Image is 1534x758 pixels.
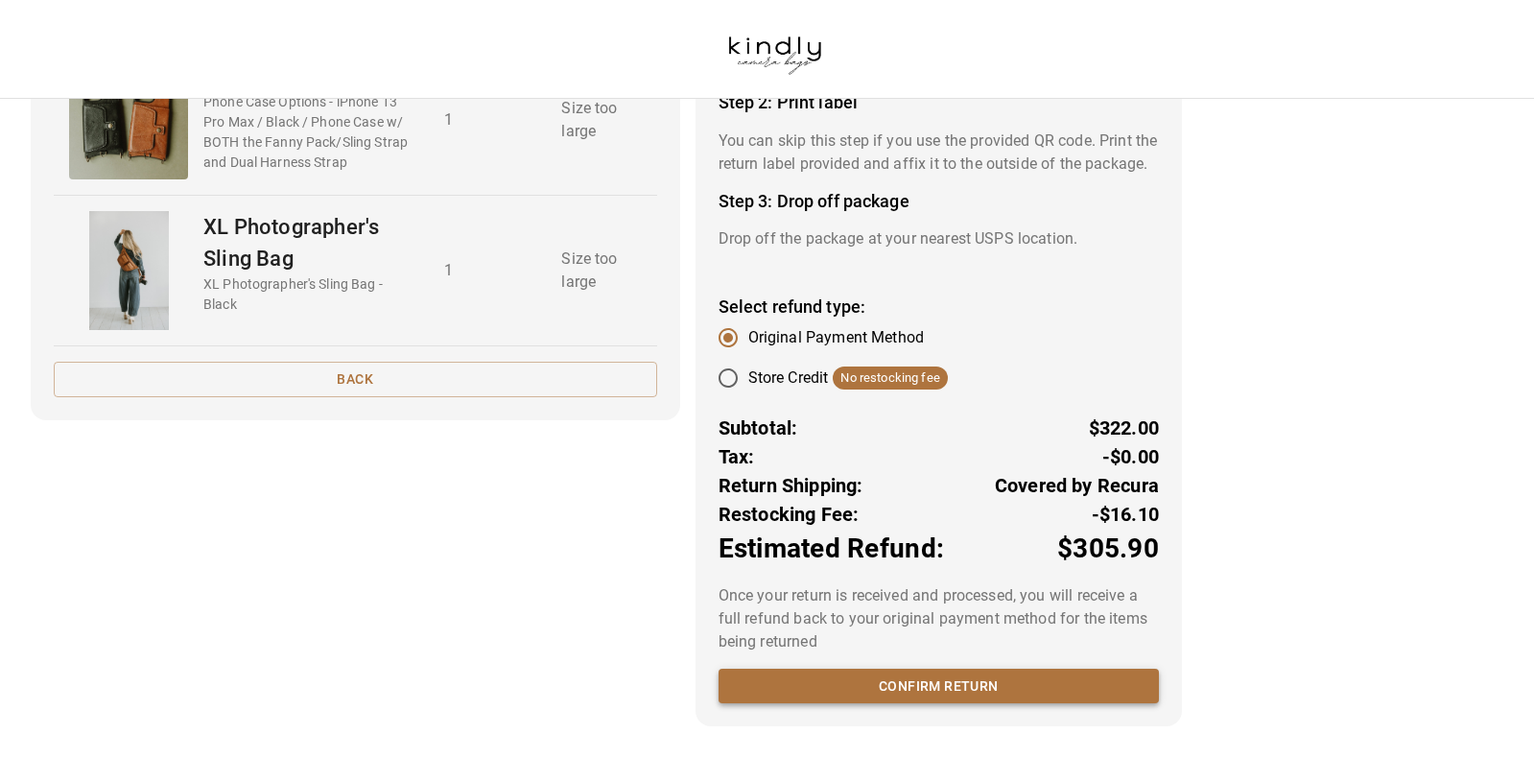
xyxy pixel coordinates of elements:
img: kindlycamerabags.myshopify.com-b37650f6-6cf4-42a0-a808-989f93ebecdf [701,8,848,90]
h4: Step 3: Drop off package [719,191,1159,212]
p: 1 [444,108,531,131]
span: No restocking fee [833,368,948,388]
p: 1 [444,259,531,282]
span: Original Payment Method [748,326,924,349]
p: Restocking Fee: [719,500,860,529]
p: Size too large [561,97,641,143]
p: Estimated Refund: [719,529,944,569]
h4: Step 2: Print label [719,92,1159,113]
p: Once your return is received and processed, you will receive a full refund back to your original ... [719,584,1159,653]
p: -$16.10 [1092,500,1159,529]
div: Store Credit [748,367,948,390]
p: -$0.00 [1102,442,1159,471]
p: $305.90 [1057,529,1159,569]
p: Phone Case Options - iPhone 13 Pro Max / Black / Phone Case w/ BOTH the Fanny Pack/Sling Strap an... [203,92,413,173]
p: You can skip this step if you use the provided QR code. Print the return label provided and affix... [719,130,1159,176]
p: Tax: [719,442,755,471]
p: Covered by Recura [995,471,1159,500]
p: Subtotal: [719,414,798,442]
p: XL Photographer's Sling Bag - Black [203,274,413,315]
p: Drop off the package at your nearest USPS location. [719,227,1159,250]
p: Size too large [561,248,641,294]
button: Confirm return [719,669,1159,704]
p: XL Photographer's Sling Bag [203,211,413,274]
p: Return Shipping: [719,471,863,500]
p: $322.00 [1089,414,1159,442]
button: Back [54,362,657,397]
h4: Select refund type: [719,296,1159,318]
